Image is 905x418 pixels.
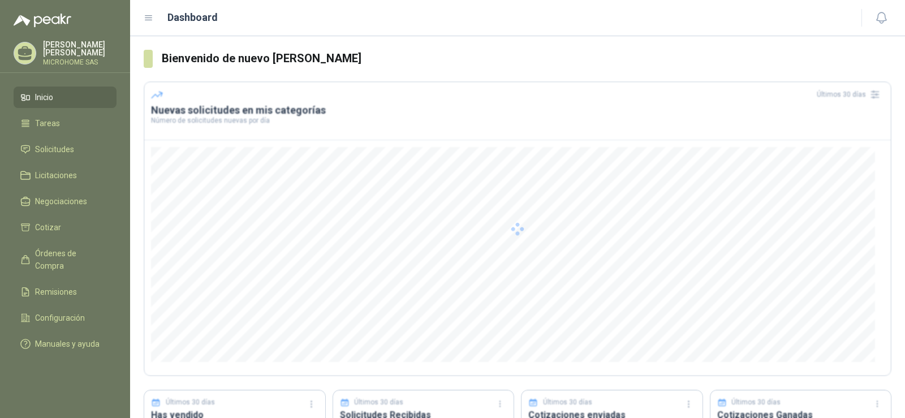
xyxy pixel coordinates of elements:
span: Solicitudes [35,143,74,156]
span: Órdenes de Compra [35,247,106,272]
img: Logo peakr [14,14,71,27]
span: Cotizar [35,221,61,234]
p: [PERSON_NAME] [PERSON_NAME] [43,41,117,57]
span: Licitaciones [35,169,77,182]
span: Remisiones [35,286,77,298]
a: Negociaciones [14,191,117,212]
span: Configuración [35,312,85,324]
a: Órdenes de Compra [14,243,117,277]
a: Remisiones [14,281,117,303]
a: Licitaciones [14,165,117,186]
a: Inicio [14,87,117,108]
p: MICROHOME SAS [43,59,117,66]
span: Manuales y ayuda [35,338,100,350]
span: Negociaciones [35,195,87,208]
a: Configuración [14,307,117,329]
h1: Dashboard [167,10,218,25]
a: Solicitudes [14,139,117,160]
a: Manuales y ayuda [14,333,117,355]
span: Inicio [35,91,53,104]
a: Tareas [14,113,117,134]
a: Cotizar [14,217,117,238]
span: Tareas [35,117,60,130]
h3: Bienvenido de nuevo [PERSON_NAME] [162,50,891,67]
